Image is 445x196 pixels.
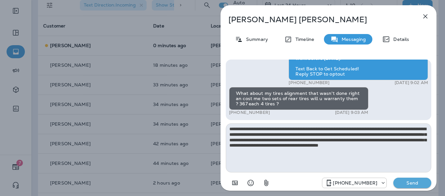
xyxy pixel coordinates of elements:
button: Send [393,178,431,188]
div: What about my tires alignment that wasn't done right an cost me two sets of rear tires will u war... [229,87,368,110]
p: Send [399,180,426,186]
p: [PHONE_NUMBER] [289,80,329,85]
div: +1 (813) 428-9920 [322,179,386,187]
p: [PHONE_NUMBER] [333,180,377,186]
p: [DATE] 9:03 AM [335,110,368,115]
button: Select an emoji [244,176,257,189]
p: Timeline [292,37,314,42]
p: [DATE] 9:02 AM [395,80,428,85]
p: Details [390,37,409,42]
button: Add in a premade template [228,176,241,189]
p: Messaging [338,37,366,42]
p: [PERSON_NAME] [PERSON_NAME] [228,15,407,24]
p: Summary [243,37,268,42]
p: [PHONE_NUMBER] [229,110,270,115]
